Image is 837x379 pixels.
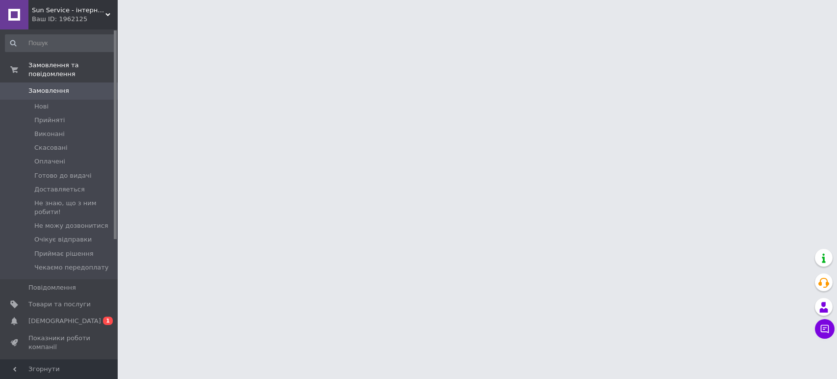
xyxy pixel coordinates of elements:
span: [DEMOGRAPHIC_DATA] [28,317,101,325]
span: Приймає рішення [34,249,94,258]
span: Замовлення [28,86,69,95]
button: Чат з покупцем [815,319,835,339]
span: 1 [103,317,113,325]
span: Скасовані [34,143,68,152]
span: Оплачені [34,157,65,166]
span: Чекаємо передоплату [34,263,109,272]
input: Пошук [5,34,115,52]
span: Показники роботи компанії [28,334,91,352]
span: Готово до видачі [34,171,92,180]
span: Доставляеться [34,185,85,194]
span: Не можу дозвонитися [34,221,108,230]
span: Товари та послуги [28,300,91,309]
div: Ваш ID: 1962125 [32,15,118,24]
span: Виконані [34,130,65,138]
span: Нові [34,102,49,111]
span: Sun Service - інтернет-магазин [32,6,105,15]
span: Не знаю, що з ним робити! [34,199,114,217]
span: Повідомлення [28,283,76,292]
span: Очікує відправки [34,235,92,244]
span: Замовлення та повідомлення [28,61,118,79]
span: Прийняті [34,116,65,125]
